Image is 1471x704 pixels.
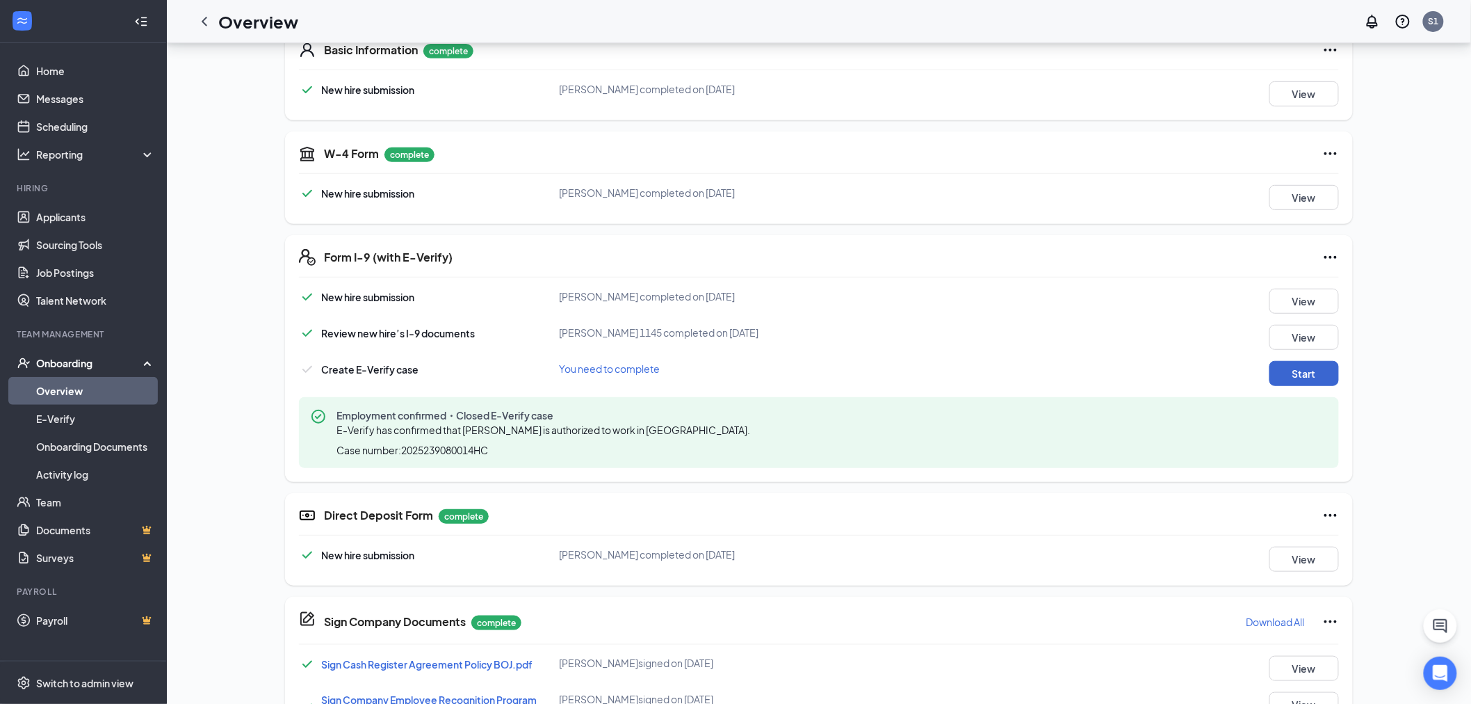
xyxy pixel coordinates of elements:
a: Overview [36,377,155,405]
svg: Checkmark [299,325,316,342]
span: Employment confirmed・Closed E-Verify case [336,408,756,422]
div: [PERSON_NAME] signed on [DATE] [559,656,906,670]
svg: Ellipses [1322,249,1339,266]
svg: DirectDepositIcon [299,507,316,524]
p: complete [471,616,521,630]
svg: ChevronLeft [196,13,213,30]
h5: Basic Information [324,42,418,58]
a: E-Verify [36,405,155,433]
svg: FormI9EVerifyIcon [299,249,316,266]
button: View [1269,656,1339,681]
a: Onboarding Documents [36,433,155,461]
a: Sourcing Tools [36,231,155,259]
h1: Overview [218,10,298,33]
span: Case number: 2025239080014HC [336,443,488,457]
span: [PERSON_NAME] 1145 completed on [DATE] [559,326,758,339]
span: Create E-Verify case [321,363,418,376]
span: New hire submission [321,187,414,200]
a: Job Postings [36,259,155,287]
svg: Checkmark [299,361,316,378]
a: Scheduling [36,113,155,141]
a: Team [36,488,155,516]
svg: ChatActive [1432,618,1449,634]
svg: Ellipses [1322,614,1339,630]
button: View [1269,325,1339,350]
svg: Ellipses [1322,507,1339,524]
span: [PERSON_NAME] completed on [DATE] [559,290,735,303]
a: Sign Cash Register Agreement Policy BOJ.pdf [321,658,533,671]
h5: Sign Company Documents [324,614,466,630]
svg: Checkmark [299,289,316,305]
button: View [1269,81,1339,106]
svg: Analysis [17,147,31,161]
a: Applicants [36,203,155,231]
svg: QuestionInfo [1395,13,1411,30]
span: [PERSON_NAME] completed on [DATE] [559,548,735,561]
span: You need to complete [559,362,660,375]
svg: Checkmark [299,185,316,202]
div: Onboarding [36,356,143,370]
svg: Ellipses [1322,42,1339,58]
span: New hire submission [321,549,414,561]
svg: TaxGovernmentIcon [299,145,316,162]
div: Team Management [17,328,152,340]
div: Reporting [36,147,156,161]
p: Download All [1246,615,1305,629]
svg: User [299,42,316,58]
button: ChatActive [1424,609,1457,643]
a: Talent Network [36,287,155,314]
span: New hire submission [321,291,414,303]
svg: WorkstreamLogo [15,14,29,28]
button: View [1269,547,1339,572]
svg: CheckmarkCircle [310,408,327,425]
div: Switch to admin view [36,676,133,690]
h5: W-4 Form [324,146,379,161]
p: complete [423,44,473,58]
p: complete [439,509,489,524]
svg: Ellipses [1322,145,1339,162]
svg: Settings [17,676,31,690]
h5: Form I-9 (with E-Verify) [324,250,453,265]
button: Download All [1246,611,1306,633]
a: Home [36,57,155,85]
h5: Direct Deposit Form [324,508,433,523]
svg: UserCheck [17,356,31,370]
svg: Checkmark [299,656,316,673]
svg: Collapse [134,15,148,29]
svg: CompanyDocumentIcon [299,611,316,627]
p: complete [384,147,434,162]
a: SurveysCrown [36,544,155,572]
a: Activity log [36,461,155,488]
button: View [1269,185,1339,210]
a: Messages [36,85,155,113]
a: DocumentsCrown [36,516,155,544]
svg: Checkmark [299,81,316,98]
span: New hire submission [321,83,414,96]
svg: Checkmark [299,547,316,563]
span: E-Verify has confirmed that [PERSON_NAME] is authorized to work in [GEOGRAPHIC_DATA]. [336,424,750,436]
button: View [1269,289,1339,314]
span: [PERSON_NAME] completed on [DATE] [559,186,735,199]
a: PayrollCrown [36,607,155,634]
div: Open Intercom Messenger [1424,657,1457,690]
svg: Notifications [1364,13,1381,30]
span: Review new hire’s I-9 documents [321,327,475,339]
span: [PERSON_NAME] completed on [DATE] [559,83,735,95]
div: S1 [1429,15,1439,27]
button: Start [1269,361,1339,386]
div: Hiring [17,182,152,194]
div: Payroll [17,586,152,598]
